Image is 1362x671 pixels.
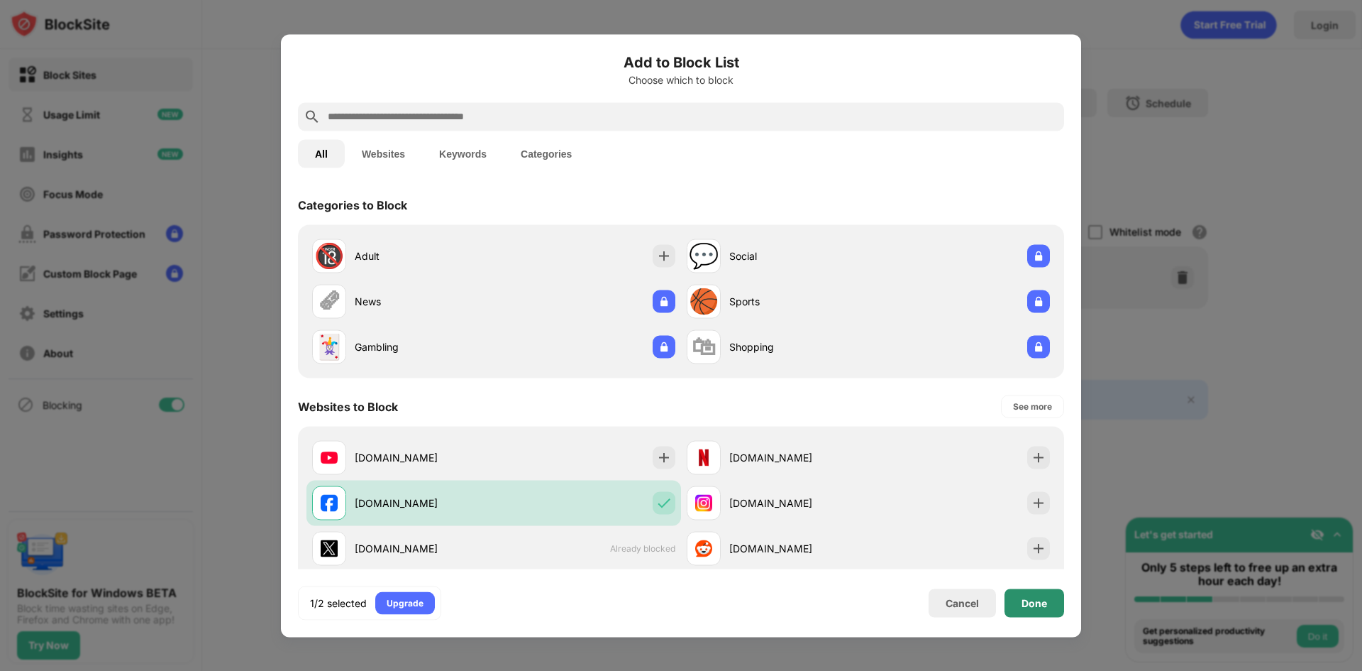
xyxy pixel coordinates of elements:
div: [DOMAIN_NAME] [729,450,868,465]
div: [DOMAIN_NAME] [729,541,868,556]
div: 1/2 selected [310,596,367,610]
img: favicons [321,540,338,557]
img: search.svg [304,108,321,125]
div: Upgrade [387,596,423,610]
button: Categories [504,139,589,168]
img: favicons [321,449,338,466]
div: [DOMAIN_NAME] [355,450,494,465]
div: 🛍 [692,332,716,361]
div: Websites to Block [298,399,398,413]
div: Sports [729,294,868,309]
div: [DOMAIN_NAME] [355,541,494,556]
div: Cancel [946,597,979,609]
div: [DOMAIN_NAME] [355,496,494,511]
div: Categories to Block [298,197,407,212]
button: All [298,139,345,168]
img: favicons [321,494,338,511]
div: 🔞 [314,241,344,271]
div: Social [729,249,868,263]
span: Already blocked [610,543,675,554]
div: 🃏 [314,332,344,361]
img: favicons [695,449,712,466]
div: Adult [355,249,494,263]
img: favicons [695,540,712,557]
img: favicons [695,494,712,511]
div: [DOMAIN_NAME] [729,496,868,511]
div: Gambling [355,339,494,354]
h6: Add to Block List [298,51,1064,72]
div: 💬 [689,241,719,271]
div: Done [1021,597,1047,609]
div: See more [1013,399,1052,413]
button: Keywords [422,139,504,168]
div: News [355,294,494,309]
button: Websites [345,139,422,168]
div: Choose which to block [298,74,1064,85]
div: Shopping [729,339,868,354]
div: 🗞 [317,287,341,316]
div: 🏀 [689,287,719,316]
